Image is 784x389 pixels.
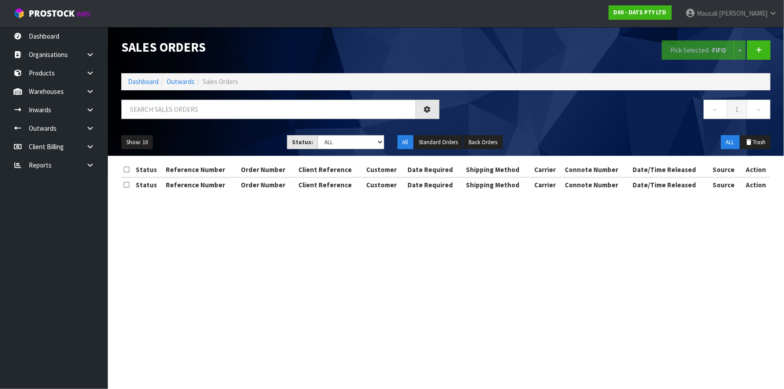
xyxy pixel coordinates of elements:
[712,46,726,54] strong: FIFO
[710,163,741,177] th: Source
[697,9,718,18] span: Mausali
[405,163,464,177] th: Date Required
[364,163,405,177] th: Customer
[719,9,767,18] span: [PERSON_NAME]
[121,40,439,54] h1: Sales Orders
[239,163,296,177] th: Order Number
[76,10,90,18] small: WMS
[13,8,25,19] img: cube-alt.png
[133,177,164,192] th: Status
[631,163,710,177] th: Date/Time Released
[164,163,239,177] th: Reference Number
[721,135,740,150] button: ALL
[292,138,313,146] strong: Status:
[121,135,153,150] button: Show: 10
[296,177,364,192] th: Client Reference
[747,100,771,119] a: →
[453,100,771,122] nav: Page navigation
[29,8,75,19] span: ProStock
[609,5,672,20] a: D00 - DATS PTY LTD
[704,100,727,119] a: ←
[398,135,413,150] button: All
[464,163,532,177] th: Shipping Method
[631,177,710,192] th: Date/Time Released
[167,77,195,86] a: Outwards
[741,163,771,177] th: Action
[464,135,503,150] button: Back Orders
[614,9,667,16] strong: D00 - DATS PTY LTD
[532,163,563,177] th: Carrier
[296,163,364,177] th: Client Reference
[133,163,164,177] th: Status
[405,177,464,192] th: Date Required
[121,100,416,119] input: Search sales orders
[727,100,747,119] a: 1
[563,177,631,192] th: Connote Number
[464,177,532,192] th: Shipping Method
[563,163,631,177] th: Connote Number
[414,135,463,150] button: Standard Orders
[710,177,741,192] th: Source
[164,177,239,192] th: Reference Number
[740,135,771,150] button: Trash
[532,177,563,192] th: Carrier
[662,40,735,60] button: Pick Selected -FIFO
[364,177,405,192] th: Customer
[239,177,296,192] th: Order Number
[128,77,159,86] a: Dashboard
[203,77,238,86] span: Sales Orders
[741,177,771,192] th: Action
